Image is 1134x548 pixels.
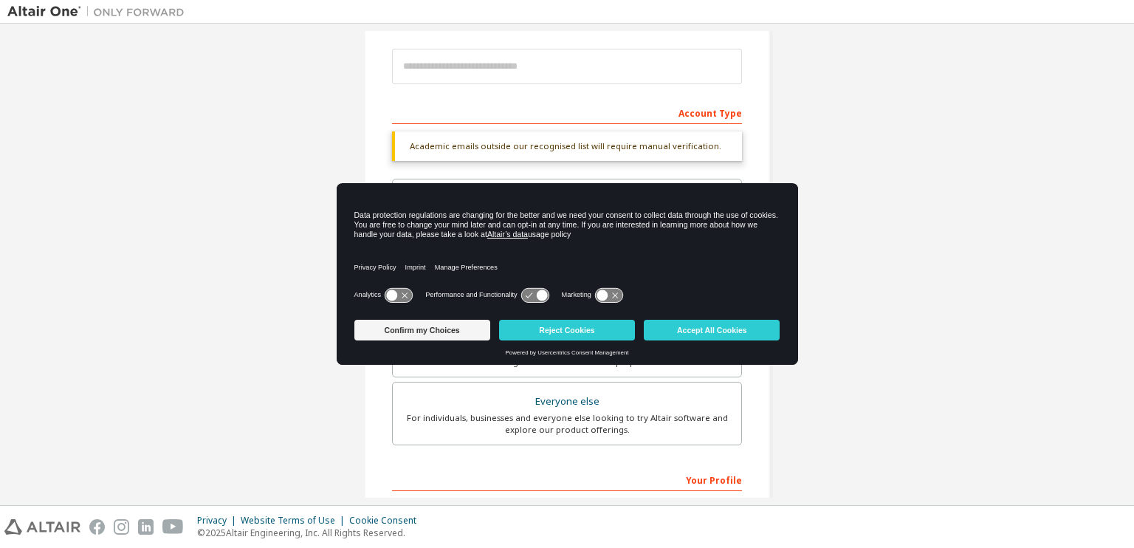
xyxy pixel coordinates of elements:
div: For individuals, businesses and everyone else looking to try Altair software and explore our prod... [402,412,732,436]
img: altair_logo.svg [4,519,80,535]
img: instagram.svg [114,519,129,535]
div: Account Type [392,100,742,124]
img: linkedin.svg [138,519,154,535]
div: Privacy [197,515,241,527]
p: © 2025 Altair Engineering, Inc. All Rights Reserved. [197,527,425,539]
img: facebook.svg [89,519,105,535]
img: youtube.svg [162,519,184,535]
div: Your Profile [392,467,742,491]
img: Altair One [7,4,192,19]
div: Academic emails outside our recognised list will require manual verification. [392,131,742,161]
div: Everyone else [402,391,732,412]
div: Cookie Consent [349,515,425,527]
div: Website Terms of Use [241,515,349,527]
